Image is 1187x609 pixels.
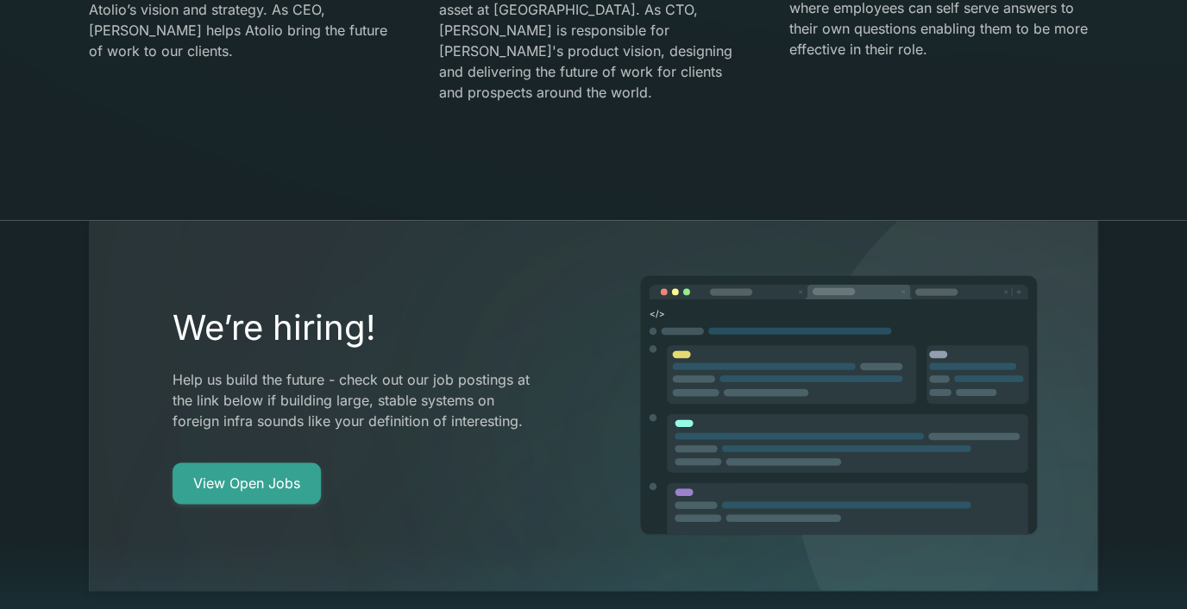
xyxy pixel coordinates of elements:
iframe: Chat Widget [1101,526,1187,609]
p: Help us build the future - check out our job postings at the link below if building large, stable... [173,370,534,432]
h2: We’re hiring! [173,308,534,349]
a: View Open Jobs [173,463,321,505]
img: image [638,275,1039,537]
